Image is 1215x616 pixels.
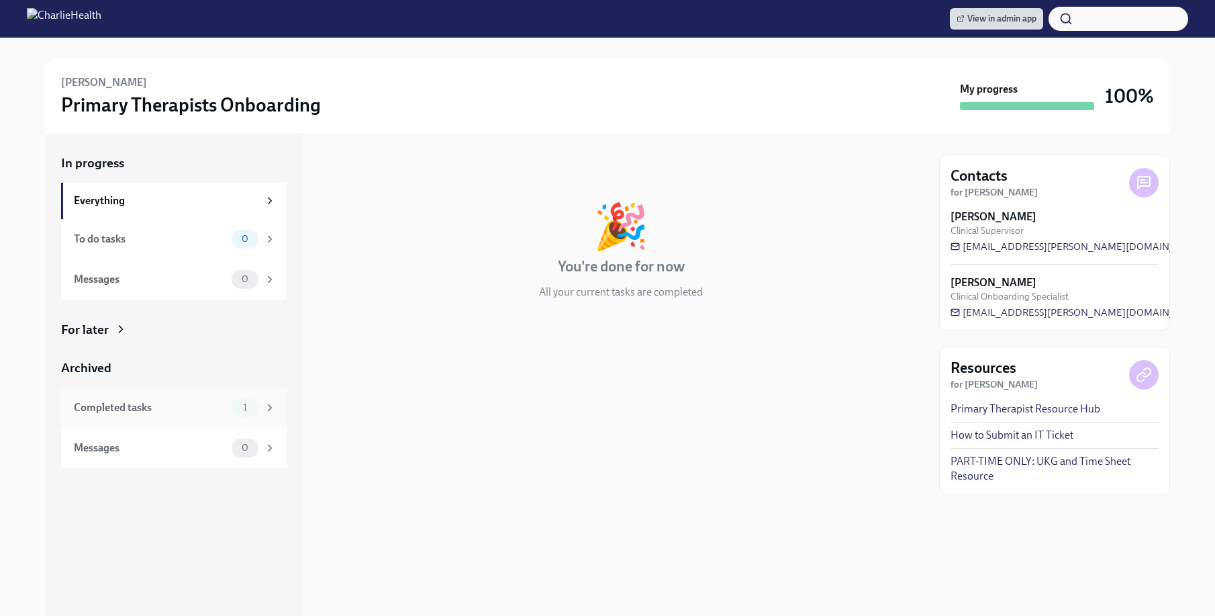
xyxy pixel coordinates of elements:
div: 🎉 [593,204,648,249]
h6: [PERSON_NAME] [61,75,147,90]
a: Messages0 [61,259,287,300]
span: View in admin app [957,12,1036,26]
span: 1 [235,402,255,412]
div: To do tasks [74,232,226,247]
a: View in admin app [950,8,1043,30]
h3: Primary Therapists Onboarding [61,93,321,117]
p: All your current tasks are completed [539,285,703,300]
div: Messages [74,441,226,455]
a: Completed tasks1 [61,388,287,428]
span: Clinical Supervisor [951,224,1024,237]
span: Clinical Onboarding Specialist [951,290,1069,303]
h4: Contacts [951,166,1008,186]
a: In progress [61,155,287,172]
a: Archived [61,359,287,377]
div: In progress [319,155,382,172]
a: [EMAIL_ADDRESS][PERSON_NAME][DOMAIN_NAME] [951,306,1207,319]
a: Primary Therapist Resource Hub [951,402,1100,416]
strong: [PERSON_NAME] [951,210,1036,224]
a: PART-TIME ONLY: UKG and Time Sheet Resource [951,454,1159,484]
a: To do tasks0 [61,219,287,259]
strong: [PERSON_NAME] [951,275,1036,290]
a: Messages0 [61,428,287,468]
div: Completed tasks [74,400,226,415]
div: For later [61,321,109,339]
a: How to Submit an IT Ticket [951,428,1073,443]
a: [EMAIL_ADDRESS][PERSON_NAME][DOMAIN_NAME] [951,240,1207,253]
strong: My progress [960,82,1018,97]
span: 0 [234,234,256,244]
a: Everything [61,183,287,219]
h4: You're done for now [558,257,685,277]
span: 0 [234,274,256,284]
strong: for [PERSON_NAME] [951,187,1038,198]
h4: Resources [951,358,1016,378]
strong: for [PERSON_NAME] [951,379,1038,390]
img: CharlieHealth [27,8,101,30]
span: 0 [234,443,256,453]
a: For later [61,321,287,339]
div: Everything [74,193,258,208]
h3: 100% [1105,84,1154,108]
div: Messages [74,272,226,287]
